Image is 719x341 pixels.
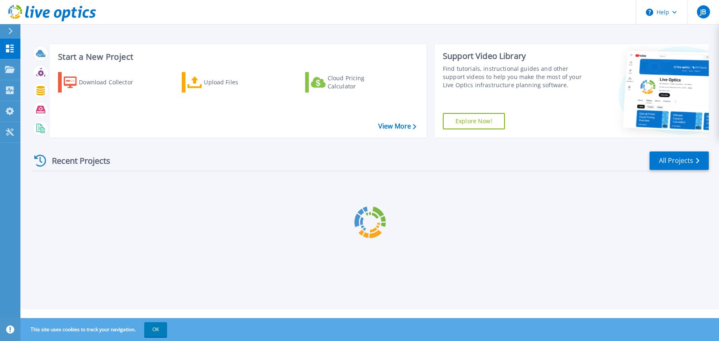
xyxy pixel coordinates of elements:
div: Upload Files [204,74,269,90]
button: OK [144,322,167,337]
div: Cloud Pricing Calculator [328,74,393,90]
a: View More [378,122,416,130]
a: Download Collector [58,72,149,93]
a: Explore Now! [443,113,505,129]
div: Support Video Library [443,51,582,61]
div: Recent Projects [31,151,121,171]
span: This site uses cookies to track your navigation. [22,322,167,337]
h3: Start a New Project [58,52,416,61]
a: Upload Files [182,72,273,93]
a: Cloud Pricing Calculator [305,72,396,93]
div: Download Collector [79,74,144,90]
span: JB [700,9,706,15]
a: All Projects [650,151,709,170]
div: Find tutorials, instructional guides and other support videos to help you make the most of your L... [443,65,582,89]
